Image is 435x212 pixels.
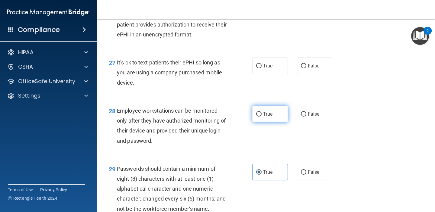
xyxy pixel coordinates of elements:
[40,187,67,193] a: Privacy Policy
[411,27,429,45] button: Open Resource Center, 2 new notifications
[18,26,60,34] h4: Compliance
[256,64,262,68] input: True
[8,187,33,193] a: Terms of Use
[8,195,57,201] span: Ⓒ Rectangle Health 2024
[18,78,75,85] p: OfficeSafe University
[301,112,306,117] input: False
[7,49,88,56] a: HIPAA
[117,59,222,86] span: It’s ok to text patients their ePHI so long as you are using a company purchased mobile device.
[308,111,320,117] span: False
[7,92,88,99] a: Settings
[263,111,272,117] span: True
[308,169,320,175] span: False
[7,63,88,70] a: OSHA
[18,49,34,56] p: HIPAA
[301,170,306,175] input: False
[263,63,272,69] span: True
[109,108,115,115] span: 28
[117,166,226,212] span: Passwords should contain a minimum of eight (8) characters with at least one (1) alphabetical cha...
[109,166,115,173] span: 29
[263,169,272,175] span: True
[117,108,226,144] span: Employee workstations can be monitored only after they have authorized monitoring of their device...
[256,170,262,175] input: True
[427,31,429,39] div: 2
[18,92,40,99] p: Settings
[301,64,306,68] input: False
[256,112,262,117] input: True
[7,78,88,85] a: OfficeSafe University
[308,63,320,69] span: False
[18,63,33,70] p: OSHA
[109,59,115,67] span: 27
[7,6,89,18] img: PMB logo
